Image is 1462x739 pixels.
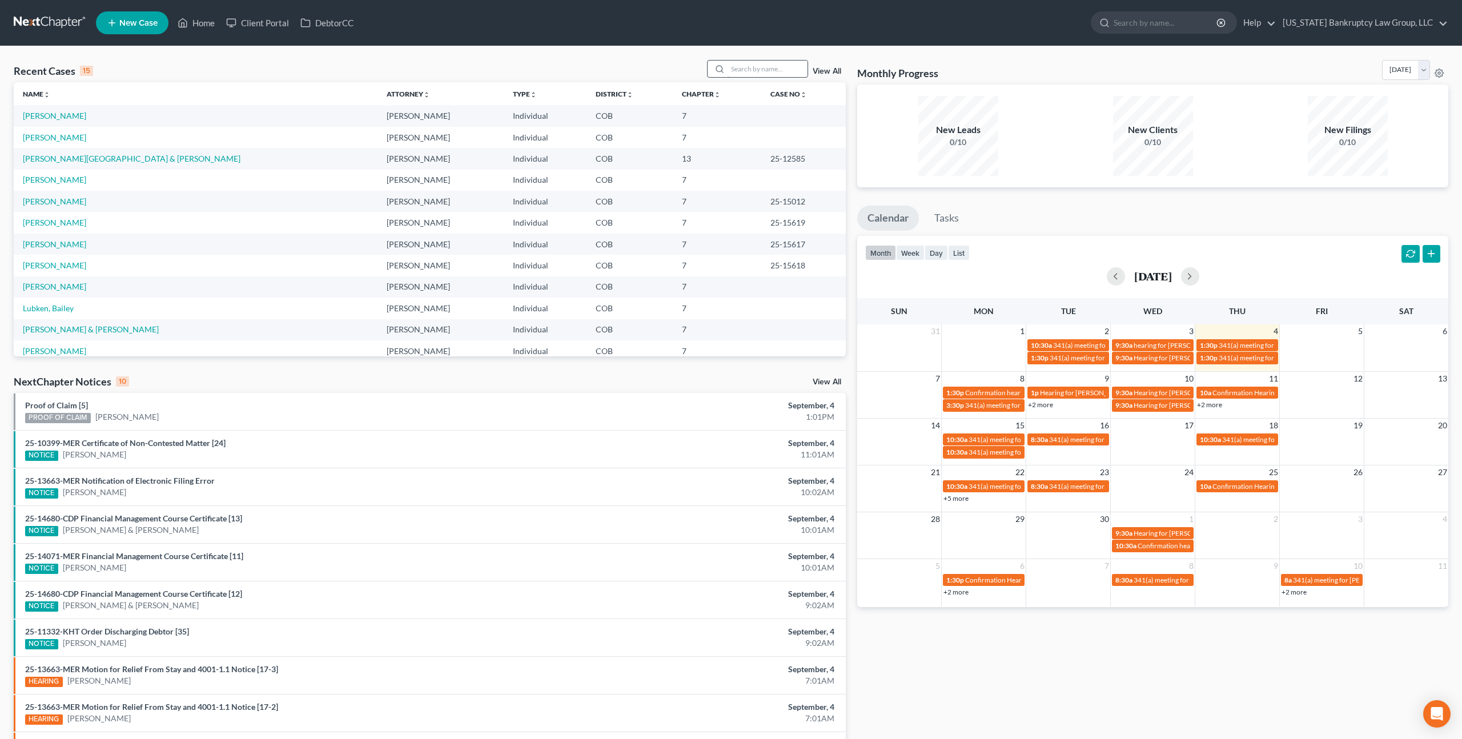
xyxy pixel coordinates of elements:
div: 10:02AM [572,487,834,498]
td: [PERSON_NAME] [377,319,504,340]
td: 7 [673,255,761,276]
i: unfold_more [530,91,537,98]
span: 4 [1441,512,1448,526]
span: 10 [1183,372,1195,385]
td: 7 [673,170,761,191]
a: View All [813,378,841,386]
span: 25 [1268,465,1279,479]
a: [PERSON_NAME] [95,411,159,423]
span: 341(a) meeting for [PERSON_NAME] [1053,341,1163,350]
span: 8a [1284,576,1292,584]
div: September, 4 [572,400,834,411]
td: 7 [673,105,761,126]
td: [PERSON_NAME] [377,340,504,362]
td: Individual [504,276,587,298]
td: [PERSON_NAME] [377,255,504,276]
a: +2 more [1282,588,1307,596]
a: [PERSON_NAME] [23,175,86,184]
div: 0/10 [1308,136,1388,148]
div: New Leads [918,123,998,136]
span: 9 [1272,559,1279,573]
td: Individual [504,319,587,340]
a: Home [172,13,220,33]
div: NOTICE [25,451,58,461]
td: 25-15617 [761,234,846,255]
span: 9:30a [1115,529,1132,537]
span: 341(a) meeting for [PERSON_NAME] & [PERSON_NAME] [969,435,1139,444]
td: Individual [504,148,587,169]
h3: Monthly Progress [857,66,938,80]
a: [PERSON_NAME] & [PERSON_NAME] [63,524,199,536]
button: week [896,245,925,260]
div: September, 4 [572,551,834,562]
span: 12 [1352,372,1364,385]
span: 341(a) meeting for [PERSON_NAME] [1219,354,1329,362]
a: Nameunfold_more [23,90,50,98]
span: Confirmation Hearing for [PERSON_NAME] [965,576,1096,584]
div: NOTICE [25,564,58,574]
span: 20 [1437,419,1448,432]
a: Districtunfold_more [596,90,633,98]
td: 25-15619 [761,212,846,233]
span: 11 [1268,372,1279,385]
td: 7 [673,127,761,148]
span: 10a [1200,388,1211,397]
td: Individual [504,105,587,126]
span: 341(a) meeting for [PERSON_NAME] & [PERSON_NAME] [1049,435,1220,444]
span: 6 [1019,559,1026,573]
span: 10:30a [946,435,967,444]
span: 17 [1183,419,1195,432]
span: 1:30p [946,388,964,397]
h2: [DATE] [1134,270,1172,282]
span: 1p [1031,388,1039,397]
td: COB [587,105,673,126]
span: 16 [1099,419,1110,432]
div: HEARING [25,677,63,687]
a: [PERSON_NAME] [23,282,86,291]
span: 19 [1352,419,1364,432]
td: 7 [673,212,761,233]
span: 28 [930,512,941,526]
span: 341(a) meeting for [PERSON_NAME] [1219,341,1329,350]
div: New Filings [1308,123,1388,136]
a: Tasks [924,206,969,231]
div: September, 4 [572,475,834,487]
a: [PERSON_NAME] [63,637,126,649]
a: 25-13663-MER Motion for Relief From Stay and 4001-1.1 Notice [17-2] [25,702,278,712]
span: 8 [1188,559,1195,573]
td: COB [587,276,673,298]
span: Hearing for [PERSON_NAME] [1134,529,1223,537]
span: 3:30p [946,401,964,409]
span: 1:30p [1200,341,1218,350]
a: [PERSON_NAME] [63,562,126,573]
td: [PERSON_NAME] [377,127,504,148]
a: [PERSON_NAME] [23,239,86,249]
a: 25-11332-KHT Order Discharging Debtor [35] [25,626,189,636]
div: HEARING [25,714,63,725]
span: 10:30a [946,482,967,491]
td: [PERSON_NAME] [377,170,504,191]
span: 10:30a [1115,541,1136,550]
div: 10:01AM [572,562,834,573]
td: COB [587,148,673,169]
a: [PERSON_NAME] [23,196,86,206]
a: [PERSON_NAME] [23,260,86,270]
td: [PERSON_NAME] [377,276,504,298]
span: New Case [119,19,158,27]
a: [PERSON_NAME] & [PERSON_NAME] [63,600,199,611]
a: +5 more [943,494,969,503]
span: Hearing for [PERSON_NAME] & [PERSON_NAME] [1134,354,1283,362]
td: 13 [673,148,761,169]
div: NOTICE [25,526,58,536]
span: Confirmation Hearing for [PERSON_NAME] [1212,388,1343,397]
a: 25-14680-CDP Financial Management Course Certificate [12] [25,589,242,599]
span: Confirmation hearing for [PERSON_NAME] [965,388,1095,397]
span: 2 [1272,512,1279,526]
a: [PERSON_NAME] [23,132,86,142]
div: NextChapter Notices [14,375,129,388]
td: Individual [504,298,587,319]
a: [PERSON_NAME] [67,675,131,686]
div: NOTICE [25,601,58,612]
td: [PERSON_NAME] [377,234,504,255]
td: COB [587,319,673,340]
